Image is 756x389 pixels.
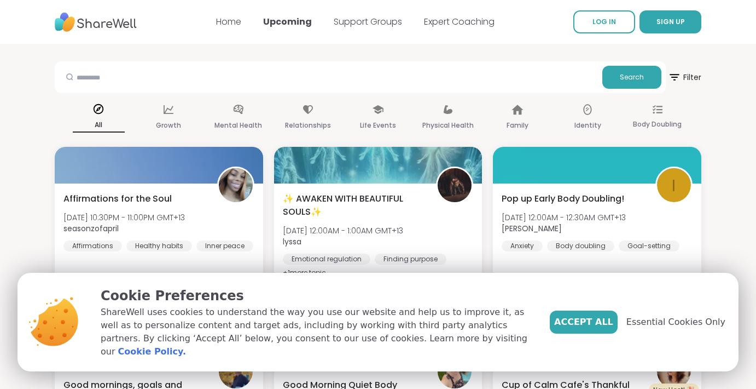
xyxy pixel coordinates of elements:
[619,241,679,251] div: Goal-setting
[216,15,241,28] a: Home
[639,10,701,33] button: SIGN UP
[626,316,725,329] span: Essential Cookies Only
[502,241,543,251] div: Anxiety
[101,286,532,306] p: Cookie Preferences
[602,66,661,89] button: Search
[214,119,262,132] p: Mental Health
[283,192,424,219] span: ✨ AWAKEN WITH BEAUTIFUL SOULS✨
[550,311,618,334] button: Accept All
[263,15,312,28] a: Upcoming
[73,118,125,133] p: All
[424,15,495,28] a: Expert Coaching
[657,354,691,388] img: irisanne
[334,15,402,28] a: Support Groups
[633,118,682,131] p: Body Doubling
[438,168,472,202] img: lyssa
[656,17,685,26] span: SIGN UP
[592,17,616,26] span: LOG IN
[375,254,446,265] div: Finding purpose
[101,306,532,358] p: ShareWell uses cookies to understand the way you use our website and help us to improve it, as we...
[668,64,701,90] span: Filter
[360,119,396,132] p: Life Events
[285,119,331,132] p: Relationships
[502,212,626,223] span: [DATE] 12:00AM - 12:30AM GMT+13
[283,236,301,247] b: lyssa
[118,345,186,358] a: Cookie Policy.
[507,119,528,132] p: Family
[63,212,185,223] span: [DATE] 10:30PM - 11:00PM GMT+13
[574,119,601,132] p: Identity
[283,254,370,265] div: Emotional regulation
[219,354,253,388] img: CharityRoss
[573,10,635,33] a: LOG IN
[126,241,192,251] div: Healthy habits
[63,192,172,205] span: Affirmations for the Soul
[63,241,122,251] div: Affirmations
[438,354,472,388] img: Adrienne_QueenOfTheDawn
[219,168,253,202] img: seasonzofapril
[554,316,613,329] span: Accept All
[547,241,614,251] div: Body doubling
[156,119,181,132] p: Growth
[55,7,137,37] img: ShareWell Nav Logo
[196,241,253,251] div: Inner peace
[502,223,562,234] b: [PERSON_NAME]
[422,119,474,132] p: Physical Health
[502,192,624,205] span: Pop up Early Body Doubling!
[672,173,676,198] span: I
[620,72,644,82] span: Search
[283,225,403,236] span: [DATE] 12:00AM - 1:00AM GMT+13
[63,223,119,234] b: seasonzofapril
[668,61,701,93] button: Filter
